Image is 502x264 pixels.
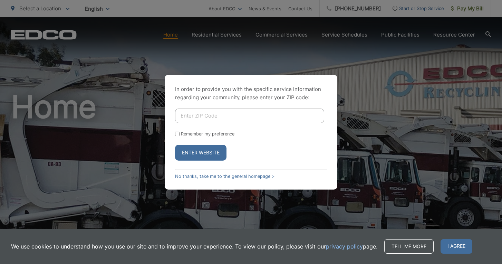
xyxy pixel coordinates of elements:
label: Remember my preference [181,131,234,136]
p: We use cookies to understand how you use our site and to improve your experience. To view our pol... [11,242,377,251]
input: Enter ZIP Code [175,109,324,123]
button: Enter Website [175,145,226,161]
span: I agree [441,239,472,254]
a: No thanks, take me to the general homepage > [175,174,274,179]
p: In order to provide you with the specific service information regarding your community, please en... [175,85,327,102]
a: Tell me more [384,239,434,254]
a: privacy policy [326,242,363,251]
